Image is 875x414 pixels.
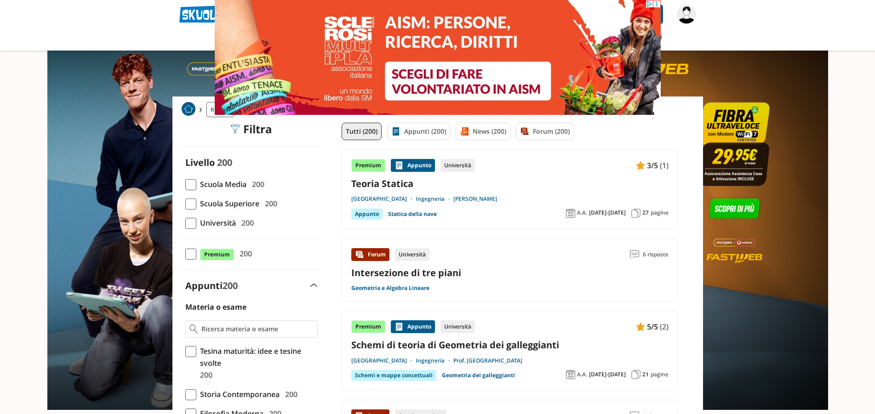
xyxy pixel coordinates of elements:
span: 5/5 [647,321,658,333]
img: Appunti filtro contenuto [391,127,400,136]
input: Ricerca materia o esame [201,324,313,334]
span: [DATE]-[DATE] [589,209,626,216]
span: 200 [238,217,254,229]
span: Tesina maturità: idee e tesine svolte [196,345,318,369]
span: Scuola Media [196,178,246,190]
a: Schemi di teoria di Geometria dei galleggianti [351,339,669,351]
span: 200 [248,178,264,190]
span: (1) [660,159,669,171]
span: Scuola Superiore [196,198,259,210]
div: Università [440,320,475,333]
a: [GEOGRAPHIC_DATA] [351,195,416,203]
img: Forum filtro contenuto [520,127,529,136]
span: 200 [196,369,212,381]
label: Livello [185,156,215,169]
span: A.A. [577,371,587,378]
span: (2) [660,321,669,333]
a: Ricerca [206,102,234,117]
a: Home [182,102,195,117]
img: Appunti contenuto [395,322,404,331]
div: Premium [351,320,385,333]
label: Materia o esame [185,302,246,312]
img: Ricerca materia o esame [189,324,198,334]
span: Università [196,217,236,229]
span: 3/5 [647,159,658,171]
img: Anno accademico [566,209,575,218]
a: [PERSON_NAME] [453,195,497,203]
div: Filtra [230,123,272,136]
img: Home [182,102,195,116]
div: Università [395,248,429,261]
a: Statica della nave [388,209,437,220]
img: Commenti lettura [630,250,639,259]
a: Forum (200) [516,123,574,140]
div: Schemi e mappe concettuali [351,370,436,381]
img: News filtro contenuto [460,127,469,136]
img: Appunti contenuto [395,161,404,170]
a: Tutti (200) [342,123,382,140]
img: Pagine [631,209,641,218]
div: Università [440,159,475,172]
span: 200 [281,388,297,400]
span: 6 risposte [643,248,669,261]
img: Forum contenuto [355,250,364,259]
img: lelica.marine [677,5,696,24]
span: 200 [223,279,238,292]
div: Appunto [351,209,383,220]
span: 200 [236,248,252,260]
img: Pagine [631,370,641,379]
a: Ingegneria [416,357,453,364]
a: Intersezione di tre piani [351,267,461,279]
span: Storia Contemporanea [196,388,280,400]
span: Premium [200,249,234,261]
a: Geometria dei galleggianti [442,370,515,381]
span: A.A. [577,209,587,216]
img: Appunti contenuto [636,161,645,170]
div: Forum [351,248,389,261]
img: Anno accademico [566,370,575,379]
span: 27 [642,209,649,216]
a: News (200) [456,123,510,140]
a: Ingegneria [416,195,453,203]
img: Filtra filtri mobile [230,125,240,134]
a: [GEOGRAPHIC_DATA] [351,357,416,364]
span: pagine [651,371,669,378]
div: Appunto [391,159,435,172]
span: [DATE]-[DATE] [589,371,626,378]
img: Apri e chiudi sezione [310,284,318,287]
a: Geometria e Algebra Lineare [351,284,429,292]
img: Appunti contenuto [636,322,645,331]
span: 200 [261,198,277,210]
a: Prof. [GEOGRAPHIC_DATA] [453,357,522,364]
a: Teoria Statica [351,177,669,190]
div: Appunto [391,320,435,333]
label: Appunti [185,279,238,292]
div: Premium [351,159,385,172]
span: 200 [217,156,232,169]
span: pagine [651,209,669,216]
span: 21 [642,371,649,378]
a: Appunti (200) [387,123,450,140]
